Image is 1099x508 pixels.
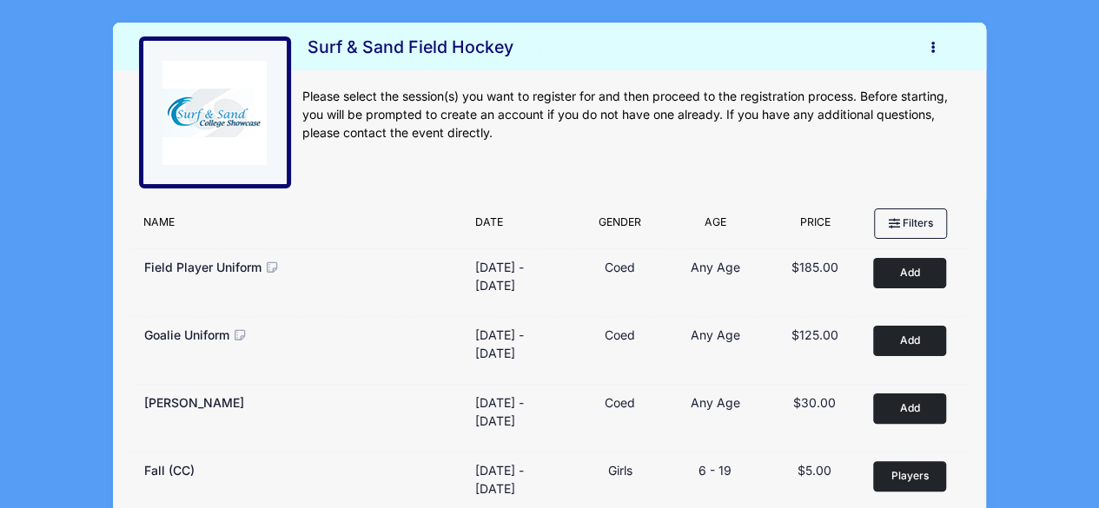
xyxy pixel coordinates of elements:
[873,393,946,424] button: Add
[873,461,946,492] button: Players
[144,327,229,342] span: Goalie Uniform
[605,260,635,274] span: Coed
[793,395,836,410] span: $30.00
[475,326,566,362] div: [DATE] - [DATE]
[467,214,574,239] div: Date
[765,214,865,239] div: Price
[302,32,520,63] h1: Surf & Sand Field Hockey
[791,327,837,342] span: $125.00
[691,260,740,274] span: Any Age
[698,463,732,478] span: 6 - 19
[873,258,946,288] button: Add
[162,61,267,165] img: logo
[605,395,635,410] span: Coed
[135,214,467,239] div: Name
[144,463,195,478] span: Fall (CC)
[144,260,262,274] span: Field Player Uniform
[607,463,632,478] span: Girls
[890,468,928,484] span: Players
[691,327,740,342] span: Any Age
[873,326,946,356] button: Add
[605,327,635,342] span: Coed
[798,463,831,478] span: $5.00
[665,214,765,239] div: Age
[144,395,244,410] span: [PERSON_NAME]
[874,208,947,238] button: Filters
[302,88,961,142] div: Please select the session(s) you want to register for and then proceed to the registration proces...
[475,393,566,430] div: [DATE] - [DATE]
[574,214,665,239] div: Gender
[475,258,566,294] div: [DATE] - [DATE]
[691,395,740,410] span: Any Age
[791,260,837,274] span: $185.00
[475,461,566,498] div: [DATE] - [DATE]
